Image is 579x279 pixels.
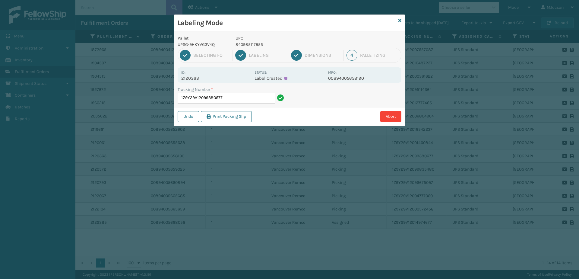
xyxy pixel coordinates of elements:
label: Tracking Number [178,86,213,93]
label: Id: [181,70,185,75]
div: Labeling [249,53,285,58]
label: Status: [255,70,267,75]
div: Palletizing [360,53,399,58]
div: Dimensions [305,53,341,58]
div: 4 [346,50,357,61]
p: 2120363 [181,75,251,81]
p: UPC [236,35,324,41]
p: UPSG-9HKYVG3V4Q [178,41,228,48]
label: MPO: [328,70,337,75]
h3: Labeling Mode [178,18,396,27]
div: Selecting FO [193,53,229,58]
p: Label Created [255,75,324,81]
p: Pallet [178,35,228,41]
button: Print Packing Slip [201,111,252,122]
p: 00894005658190 [328,75,398,81]
div: 3 [291,50,302,61]
p: 840985117955 [236,41,324,48]
button: Abort [380,111,401,122]
div: 2 [235,50,246,61]
button: Undo [178,111,199,122]
div: 1 [180,50,191,61]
